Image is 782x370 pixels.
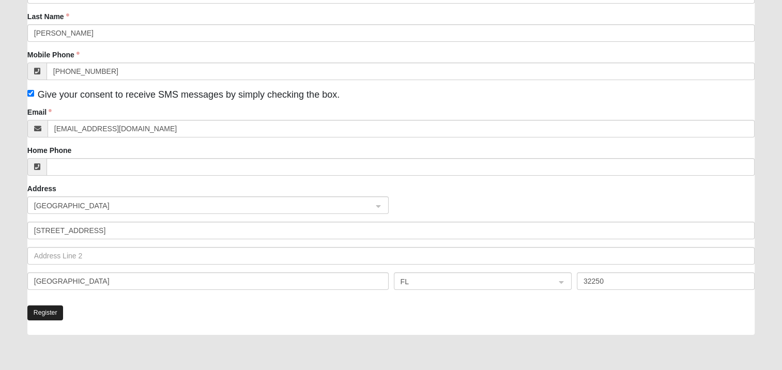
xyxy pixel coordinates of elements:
button: Register [27,305,64,320]
input: Address Line 2 [27,247,755,265]
input: Give your consent to receive SMS messages by simply checking the box. [27,90,34,97]
input: City [27,272,389,290]
label: Mobile Phone [27,50,80,60]
span: Give your consent to receive SMS messages by simply checking the box. [38,89,340,100]
label: Address [27,183,56,194]
input: Zip [577,272,755,290]
label: Home Phone [27,145,72,156]
label: Email [27,107,52,117]
span: FL [401,276,546,287]
label: Last Name [27,11,69,22]
span: United States [34,200,363,211]
input: Address Line 1 [27,222,755,239]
